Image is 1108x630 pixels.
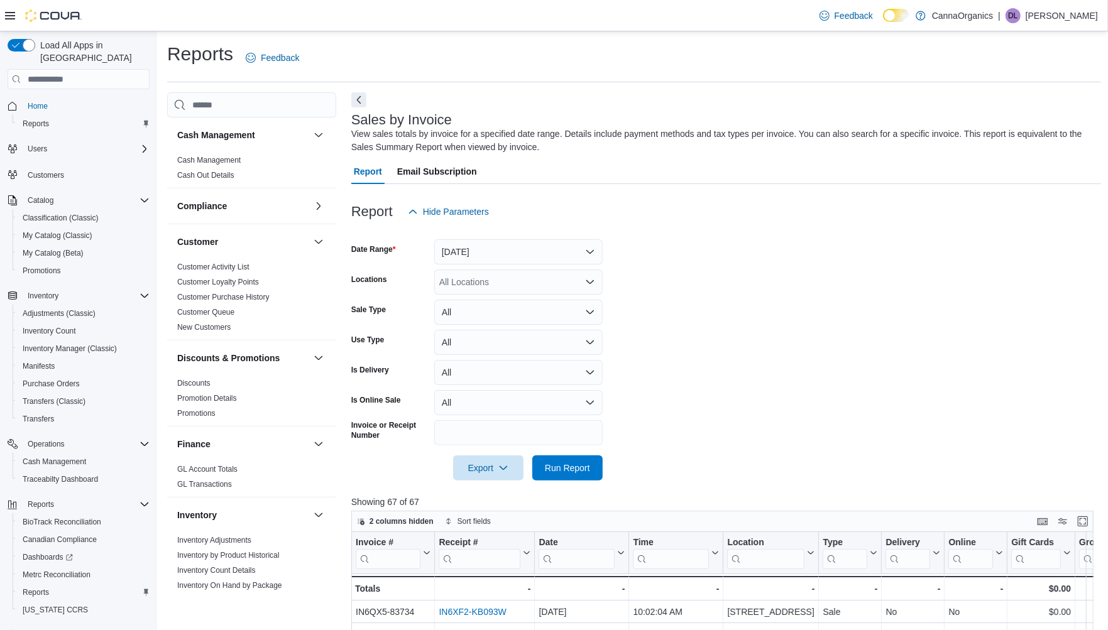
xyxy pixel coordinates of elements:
span: Home [28,101,48,111]
label: Date Range [351,244,396,254]
span: Metrc Reconciliation [23,570,91,580]
div: Online [948,537,993,549]
button: Users [3,140,155,158]
span: New Customers [177,322,231,332]
div: $0.00 [1011,604,1071,619]
div: Gift Card Sales [1011,537,1061,569]
h3: Discounts & Promotions [177,352,280,364]
div: Time [633,537,709,549]
button: Manifests [13,357,155,375]
button: Open list of options [585,277,595,287]
a: Home [23,99,53,114]
span: Adjustments (Classic) [23,308,96,318]
a: Customer Purchase History [177,293,270,301]
button: All [434,330,603,355]
label: Locations [351,274,387,285]
label: Use Type [351,335,384,345]
span: Reports [23,119,49,129]
button: Cash Management [311,128,326,143]
a: Purchase Orders [18,376,85,391]
button: Reports [13,115,155,133]
div: Online [948,537,993,569]
a: Promotion Details [177,394,237,403]
div: Time [633,537,709,569]
button: All [434,390,603,415]
div: - [823,581,877,596]
a: Customers [23,168,69,183]
p: Showing 67 of 67 [351,496,1101,508]
div: - [539,581,625,596]
button: Keyboard shortcuts [1035,514,1050,529]
a: Dashboards [13,548,155,566]
span: Transfers (Classic) [18,394,150,409]
span: Inventory On Hand by Package [177,580,282,590]
div: - [439,581,530,596]
a: Dashboards [18,550,78,565]
span: Discounts [177,378,211,388]
h3: Compliance [177,200,227,212]
button: BioTrack Reconciliation [13,513,155,531]
div: Type [823,537,867,569]
div: - [886,581,940,596]
button: Inventory [3,287,155,305]
span: Cash Out Details [177,170,234,180]
button: Inventory [23,288,63,303]
button: Type [823,537,877,569]
span: Report [354,159,382,184]
div: No [948,604,1003,619]
h1: Reports [167,41,233,67]
span: Metrc Reconciliation [18,567,150,582]
span: Reports [18,116,150,131]
button: Delivery [886,537,940,569]
div: Delivery [886,537,930,549]
button: Discounts & Promotions [177,352,309,364]
div: Date [539,537,615,549]
span: Traceabilty Dashboard [23,474,98,484]
div: - [633,581,719,596]
h3: Inventory [177,509,217,521]
span: Promotions [23,266,61,276]
span: Reports [28,499,54,509]
label: Is Delivery [351,365,389,375]
span: My Catalog (Classic) [18,228,150,243]
span: GL Account Totals [177,464,238,474]
h3: Cash Management [177,129,255,141]
div: $0.00 [1011,581,1071,596]
span: Manifests [18,359,150,374]
div: Sale [823,604,877,619]
span: Cash Management [18,454,150,469]
button: Display options [1055,514,1070,529]
button: Customer [177,236,309,248]
a: Inventory by Product Historical [177,551,280,560]
a: Transfers [18,411,59,426]
span: GL Transactions [177,479,232,489]
span: Inventory by Product Historical [177,550,280,560]
button: Run Report [532,455,603,481]
span: Dark Mode [883,22,884,23]
button: Users [23,141,52,156]
button: Customer [311,234,326,249]
div: Delivery [886,537,930,569]
button: Inventory [311,508,326,523]
span: 2 columns hidden [370,516,434,526]
img: Cova [25,9,82,22]
button: Canadian Compliance [13,531,155,548]
div: [STREET_ADDRESS] [727,604,815,619]
span: Reports [18,585,150,600]
div: Gift Cards [1011,537,1061,549]
span: Cash Management [177,155,241,165]
span: Feedback [835,9,873,22]
span: BioTrack Reconciliation [18,514,150,530]
button: Next [351,92,366,107]
button: Sort fields [440,514,496,529]
span: Sort fields [458,516,491,526]
a: Customer Activity List [177,263,250,271]
a: Canadian Compliance [18,532,102,547]
a: Inventory On Hand by Package [177,581,282,590]
button: Traceabilty Dashboard [13,470,155,488]
label: Sale Type [351,305,386,315]
button: Cash Management [177,129,309,141]
span: Customer Queue [177,307,234,317]
button: Compliance [311,198,326,214]
a: Classification (Classic) [18,210,104,225]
